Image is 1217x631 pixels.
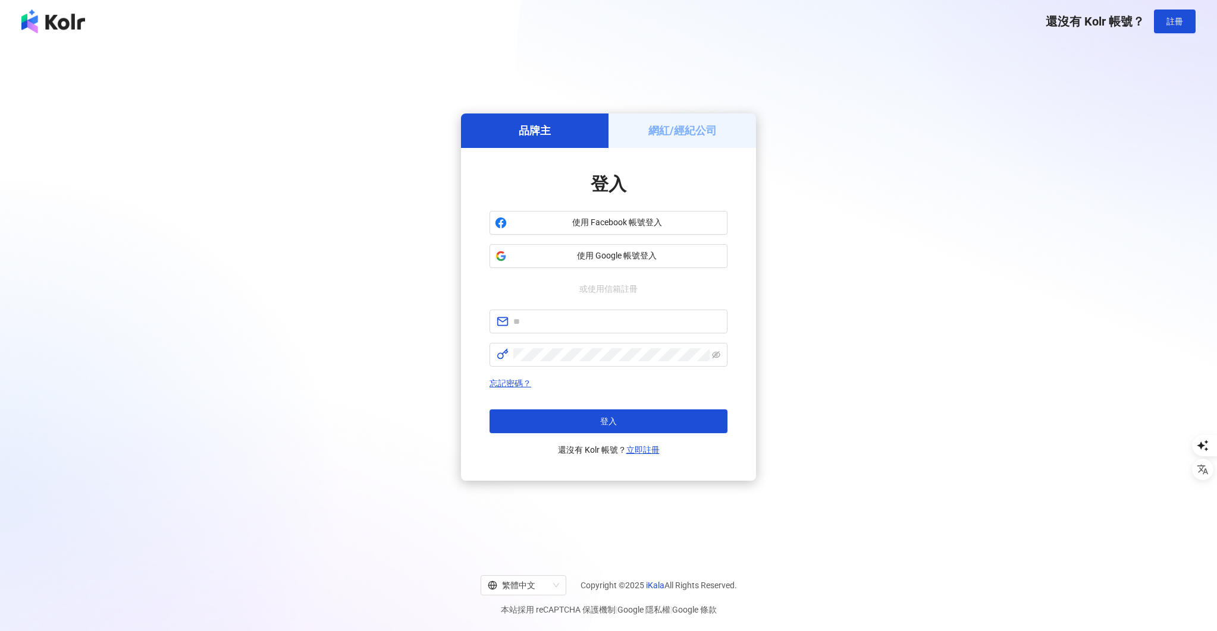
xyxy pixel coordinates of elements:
[591,173,626,194] span: 登入
[670,605,672,614] span: |
[519,123,551,138] h5: 品牌主
[672,605,717,614] a: Google 條款
[581,578,737,592] span: Copyright © 2025 All Rights Reserved.
[571,282,646,295] span: 或使用信箱註冊
[21,10,85,33] img: logo
[712,351,720,359] span: eye-invisible
[1166,17,1183,26] span: 註冊
[490,378,531,388] a: 忘記密碼？
[490,244,727,268] button: 使用 Google 帳號登入
[616,605,617,614] span: |
[488,576,548,595] div: 繁體中文
[490,409,727,433] button: 登入
[1046,14,1144,29] span: 還沒有 Kolr 帳號？
[617,605,670,614] a: Google 隱私權
[501,602,717,617] span: 本站採用 reCAPTCHA 保護機制
[558,443,660,457] span: 還沒有 Kolr 帳號？
[1154,10,1196,33] button: 註冊
[600,417,617,426] span: 登入
[512,250,722,262] span: 使用 Google 帳號登入
[646,580,664,590] a: iKala
[648,123,717,138] h5: 網紅/經紀公司
[490,211,727,235] button: 使用 Facebook 帳號登入
[512,217,722,229] span: 使用 Facebook 帳號登入
[626,445,660,455] a: 立即註冊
